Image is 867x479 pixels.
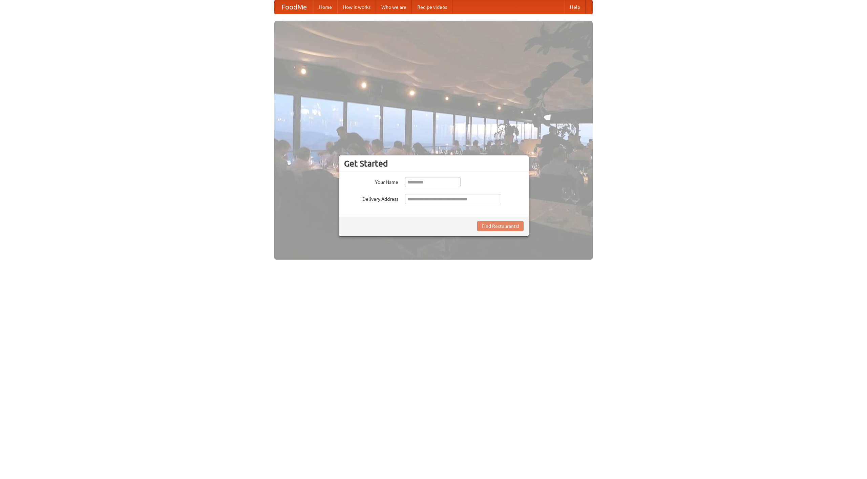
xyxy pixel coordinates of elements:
a: Help [565,0,586,14]
a: FoodMe [275,0,314,14]
label: Your Name [344,177,398,186]
a: How it works [337,0,376,14]
label: Delivery Address [344,194,398,202]
a: Who we are [376,0,412,14]
h3: Get Started [344,158,524,169]
a: Home [314,0,337,14]
a: Recipe videos [412,0,452,14]
button: Find Restaurants! [477,221,524,231]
